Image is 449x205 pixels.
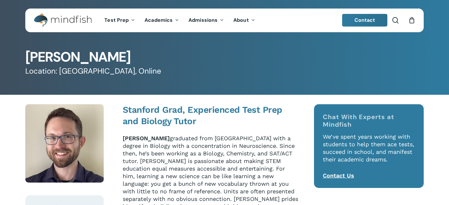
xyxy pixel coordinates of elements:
[323,113,415,128] h4: Chat With Experts at Mindfish
[229,18,260,23] a: About
[342,14,388,27] a: Contact
[323,133,415,172] p: We’ve spent years working with students to help them ace tests, succeed in school, and manifest t...
[323,172,354,179] a: Contact Us
[100,18,140,23] a: Test Prep
[140,18,184,23] a: Academics
[104,17,129,23] span: Test Prep
[123,105,282,126] strong: Stanford Grad, Experienced Test Prep and Biology Tutor
[100,9,260,32] nav: Main Menu
[123,135,170,142] strong: [PERSON_NAME]
[25,66,161,76] span: Location: [GEOGRAPHIC_DATA], Online
[408,17,415,24] a: Cart
[25,9,424,32] header: Main Menu
[184,18,229,23] a: Admissions
[145,17,173,23] span: Academics
[25,104,104,183] img: 0 Bryson Herrick
[233,17,249,23] span: About
[354,17,375,23] span: Contact
[25,50,424,64] h1: [PERSON_NAME]
[188,17,218,23] span: Admissions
